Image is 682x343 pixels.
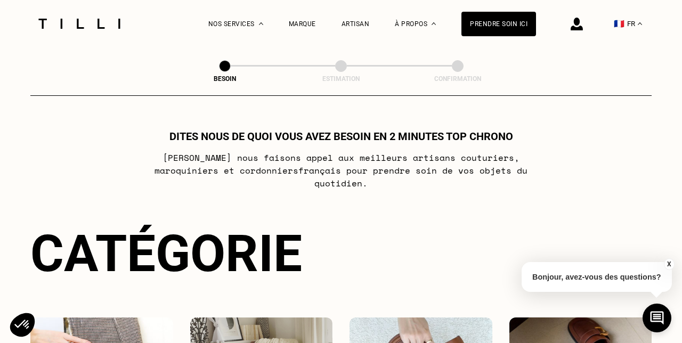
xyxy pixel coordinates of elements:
button: X [663,258,674,270]
img: menu déroulant [638,22,642,25]
img: Menu déroulant à propos [432,22,436,25]
p: Bonjour, avez-vous des questions? [522,262,672,292]
a: Artisan [342,20,370,28]
div: Besoin [172,75,278,83]
img: Logo du service de couturière Tilli [35,19,124,29]
div: Confirmation [404,75,511,83]
div: Estimation [288,75,394,83]
span: 🇫🇷 [614,19,624,29]
a: Marque [289,20,316,28]
img: Menu déroulant [259,22,263,25]
div: Catégorie [30,224,652,283]
a: Prendre soin ici [461,12,536,36]
h1: Dites nous de quoi vous avez besoin en 2 minutes top chrono [169,130,513,143]
img: icône connexion [571,18,583,30]
p: [PERSON_NAME] nous faisons appel aux meilleurs artisans couturiers , maroquiniers et cordonniers ... [130,151,553,190]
